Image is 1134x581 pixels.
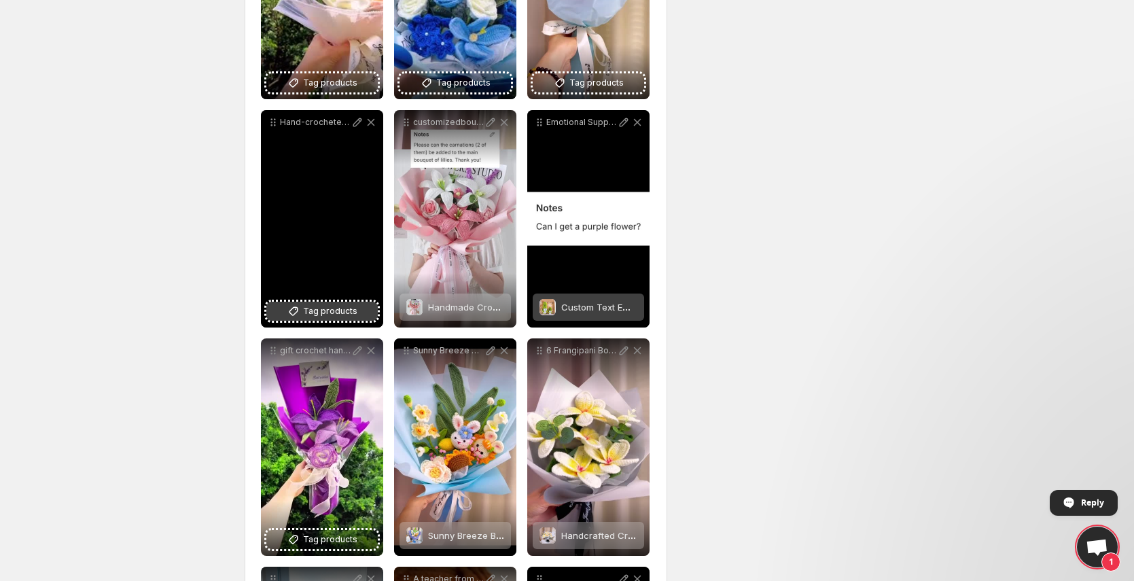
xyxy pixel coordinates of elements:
[266,73,378,92] button: Tag products
[406,527,423,544] img: Sunny Breeze Bluebell Crochet Flower Easter Bunny Bouquet - Lily of the Valley, Sunflower, Lemon ...
[413,117,484,128] p: customizedbouquet crochetflowers qixi giftideas custommade
[539,527,556,544] img: Handcrafted Crochet 12 Frangipani Bouquet with White and Silver Packaging - Yellow Petals with Or...
[400,73,511,92] button: Tag products
[406,299,423,315] img: Handmade Crocheted Bouquet of Roses, Lilies, Lavender & More - Beautiful PINK Arrangement
[303,304,357,318] span: Tag products
[280,345,351,356] p: gift crochet handmade birthday anniversary wedding graudation
[539,299,556,315] img: Custom Text Emotional Support Pickles for Bundle Set Get Well Handmade Positive Gift for Pickle L...
[303,533,357,546] span: Tag products
[546,345,617,356] p: 6 Frangipani Bouquet with Silver Packaginggift birthday graudation anniversary
[527,338,650,556] div: 6 Frangipani Bouquet with Silver Packaginggift birthday graudation anniversaryHandcrafted Crochet...
[527,110,650,328] div: Emotional Support Pickle Plushie with Customized Purple Flowerhandmade crochet pickle birthday gi...
[394,110,516,328] div: customizedbouquet crochetflowers qixi giftideas custommadeHandmade Crocheted Bouquet of Roses, Li...
[569,76,624,90] span: Tag products
[266,302,378,321] button: Tag products
[261,338,383,556] div: gift crochet handmade birthday anniversary wedding graudationTag products
[533,73,644,92] button: Tag products
[261,110,383,328] div: Hand-crocheted Sunflower Bouquet anniversary birthday graudation surgeryget well soongiftTag prod...
[546,117,617,128] p: Emotional Support Pickle Plushie with Customized Purple Flowerhandmade crochet pickle birthday gift
[303,76,357,90] span: Tag products
[413,345,484,356] p: Sunny Breeze Bluebell Crochet Flower [DATE] Bunny Bouquetgift birthday anniversary graudation
[266,530,378,549] button: Tag products
[561,530,1039,541] span: Handcrafted Crochet 12 Frangipani Bouquet with White and Silver Packaging - Yellow Petals with Or...
[280,117,351,128] p: Hand-crocheted Sunflower Bouquet anniversary birthday graudation surgeryget well soongift
[436,76,491,90] span: Tag products
[428,530,1090,541] span: Sunny Breeze Bluebell Crochet Flower [DATE] Bunny Bouquet - Lily of the Valley, Sunflower, Lemon ...
[1077,527,1118,567] div: Open chat
[1101,552,1120,571] span: 1
[394,338,516,556] div: Sunny Breeze Bluebell Crochet Flower [DATE] Bunny Bouquetgift birthday anniversary graudationSunn...
[428,302,833,313] span: Handmade Crocheted Bouquet of Roses, Lilies, Lavender & More - Beautiful PINK Arrangement
[1081,491,1104,514] span: Reply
